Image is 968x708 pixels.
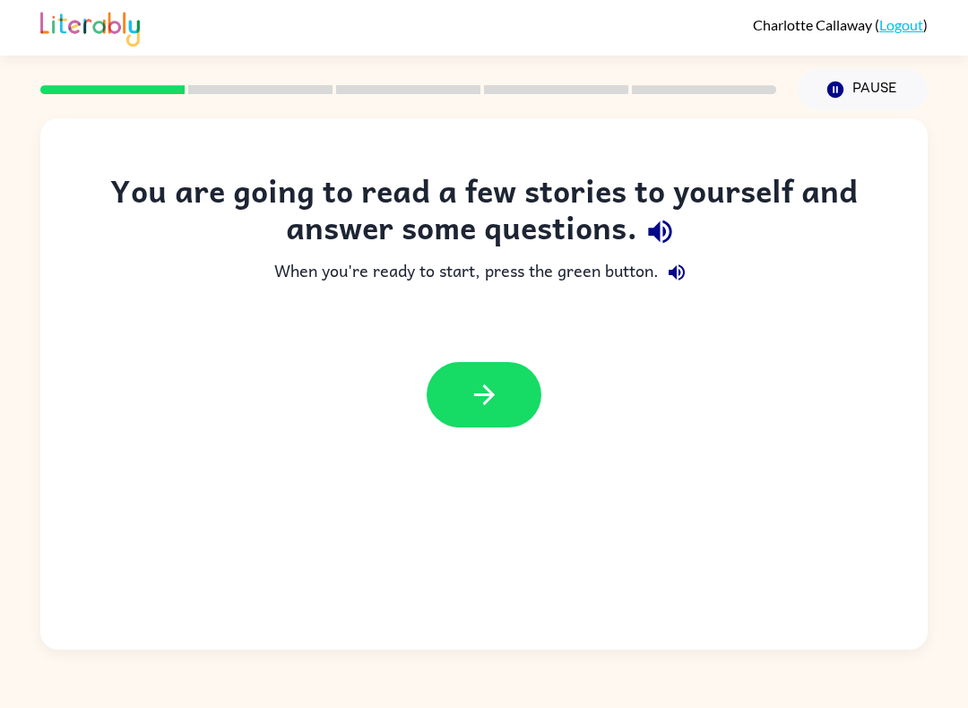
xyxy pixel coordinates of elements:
[753,16,928,33] div: ( )
[879,16,923,33] a: Logout
[76,172,892,255] div: You are going to read a few stories to yourself and answer some questions.
[40,7,140,47] img: Literably
[798,69,928,110] button: Pause
[76,255,892,290] div: When you're ready to start, press the green button.
[753,16,875,33] span: Charlotte Callaway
